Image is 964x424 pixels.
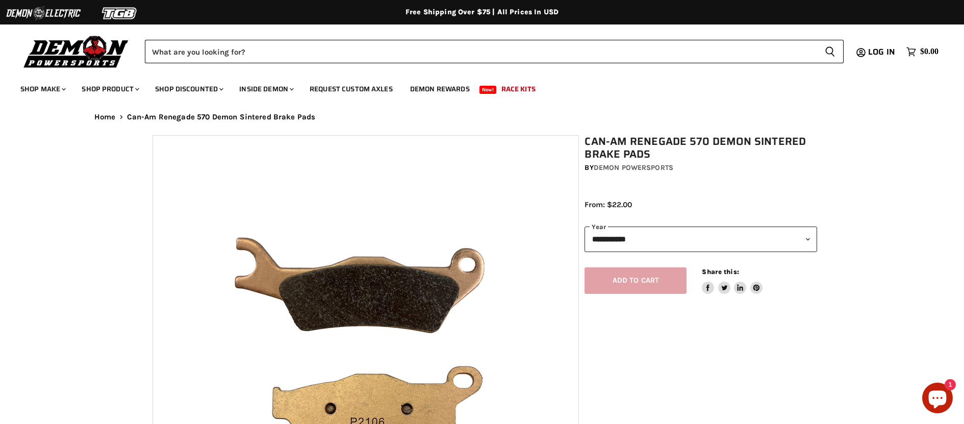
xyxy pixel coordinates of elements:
span: New! [479,86,497,94]
a: Demon Rewards [402,79,477,99]
span: Can-Am Renegade 570 Demon Sintered Brake Pads [127,113,316,121]
div: Free Shipping Over $75 | All Prices In USD [74,8,890,17]
a: Inside Demon [232,79,300,99]
span: From: $22.00 [585,200,632,209]
h1: Can-Am Renegade 570 Demon Sintered Brake Pads [585,135,817,161]
a: Shop Discounted [147,79,230,99]
img: TGB Logo 2 [82,4,158,23]
button: Search [817,40,844,63]
nav: Breadcrumbs [74,113,890,121]
ul: Main menu [13,74,936,99]
form: Product [145,40,844,63]
a: Shop Make [13,79,72,99]
input: Search [145,40,817,63]
img: Demon Powersports [20,33,132,69]
aside: Share this: [702,267,763,294]
select: year [585,227,817,252]
a: Demon Powersports [594,163,673,172]
inbox-online-store-chat: Shopify online store chat [919,383,956,416]
a: Request Custom Axles [302,79,400,99]
div: by [585,162,817,173]
span: Share this: [702,268,739,276]
a: Shop Product [74,79,145,99]
a: Race Kits [494,79,543,99]
span: $0.00 [920,47,938,57]
a: Log in [864,47,901,57]
a: Home [94,113,116,121]
img: Demon Electric Logo 2 [5,4,82,23]
span: Log in [868,45,895,58]
a: $0.00 [901,44,944,59]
